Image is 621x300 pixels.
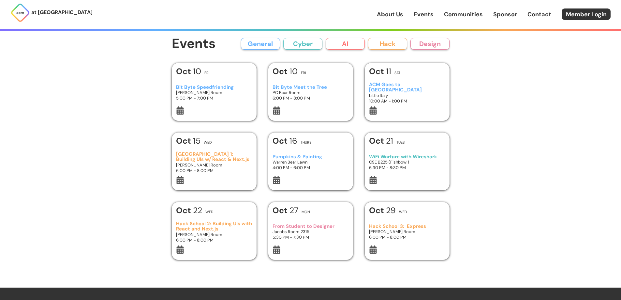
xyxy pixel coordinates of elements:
h3: Little Italy [369,93,445,98]
h1: 15 [176,137,200,145]
h2: Mon [302,210,310,214]
h3: Bit Byte Speedfriending [176,85,252,90]
h3: 5:30 PM - 7:30 PM [273,234,348,240]
b: Oct [176,66,193,77]
button: Cyber [283,38,322,50]
h3: Warren Bear Lawn [273,159,348,165]
h1: 21 [369,137,393,145]
h3: 10:00 AM - 1:00 PM [369,98,445,104]
h1: 29 [369,206,396,214]
h3: [PERSON_NAME] Room [176,90,252,95]
h3: Pumpkins & Painting [273,154,348,160]
button: Hack [368,38,407,50]
h2: Fri [301,71,306,75]
h3: WiFi Warfare with Wireshark [369,154,445,160]
img: ACM Logo [10,3,30,23]
h1: 22 [176,206,202,214]
h1: 10 [273,67,298,75]
h3: ACM Goes to [GEOGRAPHIC_DATA] [369,82,445,93]
h3: Hack School 3: Express [369,224,445,229]
h2: Fri [204,71,210,75]
a: at [GEOGRAPHIC_DATA] [10,3,93,23]
h1: 27 [273,206,298,214]
h3: 6:00 PM - 8:00 PM [176,237,252,243]
h2: Wed [204,141,212,144]
h3: [GEOGRAPHIC_DATA] 1: Building UIs w/ React & Next.js [176,151,252,162]
b: Oct [273,66,289,77]
b: Oct [369,205,386,216]
h1: 11 [369,67,391,75]
a: Communities [444,10,483,19]
p: at [GEOGRAPHIC_DATA] [31,8,93,17]
a: About Us [377,10,403,19]
h3: Jacobs Room 2315 [273,229,348,234]
h2: Thurs [301,141,311,144]
h2: Tues [396,141,405,144]
h3: 5:00 PM - 7:00 PM [176,95,252,101]
a: Contact [527,10,551,19]
h3: Bit Byte Meet the Tree [273,85,348,90]
h3: [PERSON_NAME] Room [176,162,252,168]
h3: From Student to Designer [273,224,348,229]
b: Oct [176,135,193,146]
h3: CSE B225 (Fishbowl) [369,159,445,165]
button: Design [410,38,450,50]
h2: Wed [399,210,407,214]
button: General [241,38,280,50]
h3: 6:00 PM - 8:00 PM [369,234,445,240]
b: Oct [273,205,289,216]
h1: 10 [176,67,201,75]
h1: 16 [273,137,297,145]
h3: 6:30 PM - 8:30 PM [369,165,445,170]
h1: Events [172,37,216,51]
a: Sponsor [493,10,517,19]
a: Member Login [562,8,611,20]
h3: 6:00 PM - 8:00 PM [176,168,252,173]
b: Oct [273,135,289,146]
button: AI [326,38,365,50]
h3: [PERSON_NAME] Room [369,229,445,234]
h3: PC Bear Room [273,90,348,95]
h3: 6:00 PM - 8:00 PM [273,95,348,101]
b: Oct [369,66,386,77]
b: Oct [176,205,193,216]
h2: Sat [394,71,400,75]
h3: 4:00 PM - 6:00 PM [273,165,348,170]
h2: Wed [205,210,214,214]
a: Events [414,10,434,19]
h3: [PERSON_NAME] Room [176,232,252,237]
b: Oct [369,135,386,146]
h3: Hack School 2: Building UIs with React and Next.js [176,221,252,232]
